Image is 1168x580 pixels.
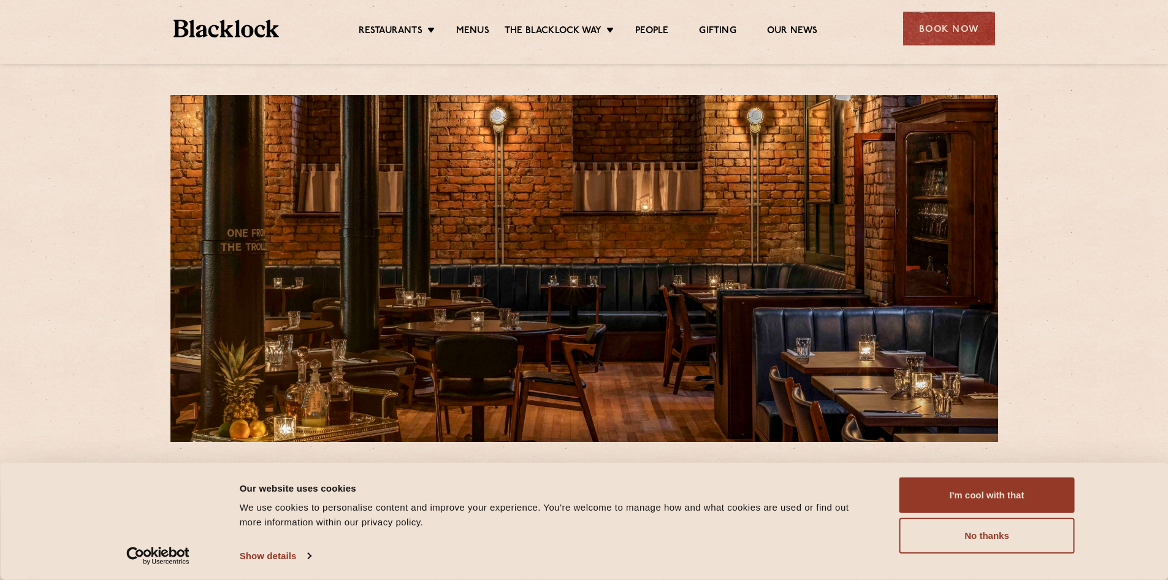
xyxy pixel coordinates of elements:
a: People [635,25,668,39]
div: Book Now [903,12,995,45]
a: Restaurants [359,25,422,39]
a: Our News [767,25,818,39]
a: Usercentrics Cookiebot - opens in a new window [104,547,212,565]
img: BL_Textured_Logo-footer-cropped.svg [174,20,280,37]
div: Our website uses cookies [240,481,872,495]
a: The Blacklock Way [505,25,601,39]
button: I'm cool with that [899,478,1075,513]
a: Gifting [699,25,736,39]
div: We use cookies to personalise content and improve your experience. You're welcome to manage how a... [240,500,872,530]
button: No thanks [899,518,1075,554]
a: Menus [456,25,489,39]
a: Show details [240,547,311,565]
